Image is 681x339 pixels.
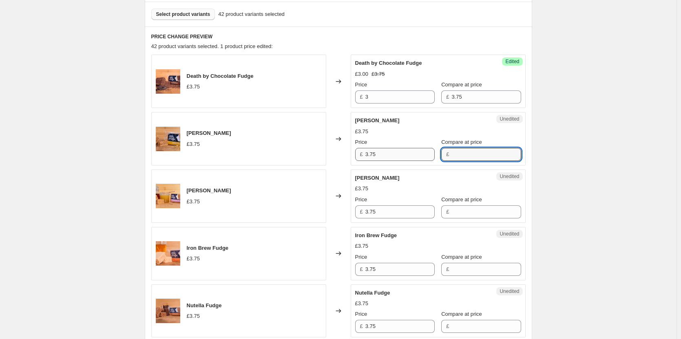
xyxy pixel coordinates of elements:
[441,196,482,203] span: Compare at price
[187,245,229,251] span: Iron Brew Fudge
[500,231,519,237] span: Unedited
[156,11,210,18] span: Select product variants
[441,81,482,88] span: Compare at price
[355,196,367,203] span: Price
[156,69,180,94] img: Death_By_Chocolate_Fudge_-_Bar_80x.webp
[151,33,526,40] h6: PRICE CHANGE PREVIEW
[446,209,449,215] span: £
[355,299,369,308] div: £3.75
[355,311,367,317] span: Price
[187,255,200,263] div: £3.75
[156,127,180,151] img: Ginger_Fudge_-_Bar_80x.webp
[187,130,231,136] span: [PERSON_NAME]
[156,184,180,208] img: Heather_Honey_Fudge_-_Bar_80x.webp
[151,9,215,20] button: Select product variants
[187,73,254,79] span: Death by Chocolate Fudge
[355,254,367,260] span: Price
[187,83,200,91] div: £3.75
[446,151,449,157] span: £
[355,60,422,66] span: Death by Chocolate Fudge
[355,117,400,123] span: [PERSON_NAME]
[355,185,369,193] div: £3.75
[441,139,482,145] span: Compare at price
[441,311,482,317] span: Compare at price
[355,70,369,78] div: £3.00
[441,254,482,260] span: Compare at price
[218,10,285,18] span: 42 product variants selected
[360,94,363,100] span: £
[355,81,367,88] span: Price
[446,94,449,100] span: £
[156,299,180,323] img: Nutella_Fudge_-_Bar_80x.webp
[500,116,519,122] span: Unedited
[187,187,231,194] span: [PERSON_NAME]
[446,323,449,329] span: £
[355,232,397,238] span: Iron Brew Fudge
[187,312,200,320] div: £3.75
[360,323,363,329] span: £
[187,140,200,148] div: £3.75
[446,266,449,272] span: £
[355,175,400,181] span: [PERSON_NAME]
[360,151,363,157] span: £
[505,58,519,65] span: Edited
[151,43,273,49] span: 42 product variants selected. 1 product price edited:
[500,173,519,180] span: Unedited
[187,198,200,206] div: £3.75
[355,290,390,296] span: Nutella Fudge
[360,266,363,272] span: £
[156,241,180,266] img: Iron_Brew_Fudge_-_Bar_80x.webp
[360,209,363,215] span: £
[187,302,222,308] span: Nutella Fudge
[500,288,519,295] span: Unedited
[355,139,367,145] span: Price
[371,70,385,78] strike: £3.75
[355,128,369,136] div: £3.75
[355,242,369,250] div: £3.75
